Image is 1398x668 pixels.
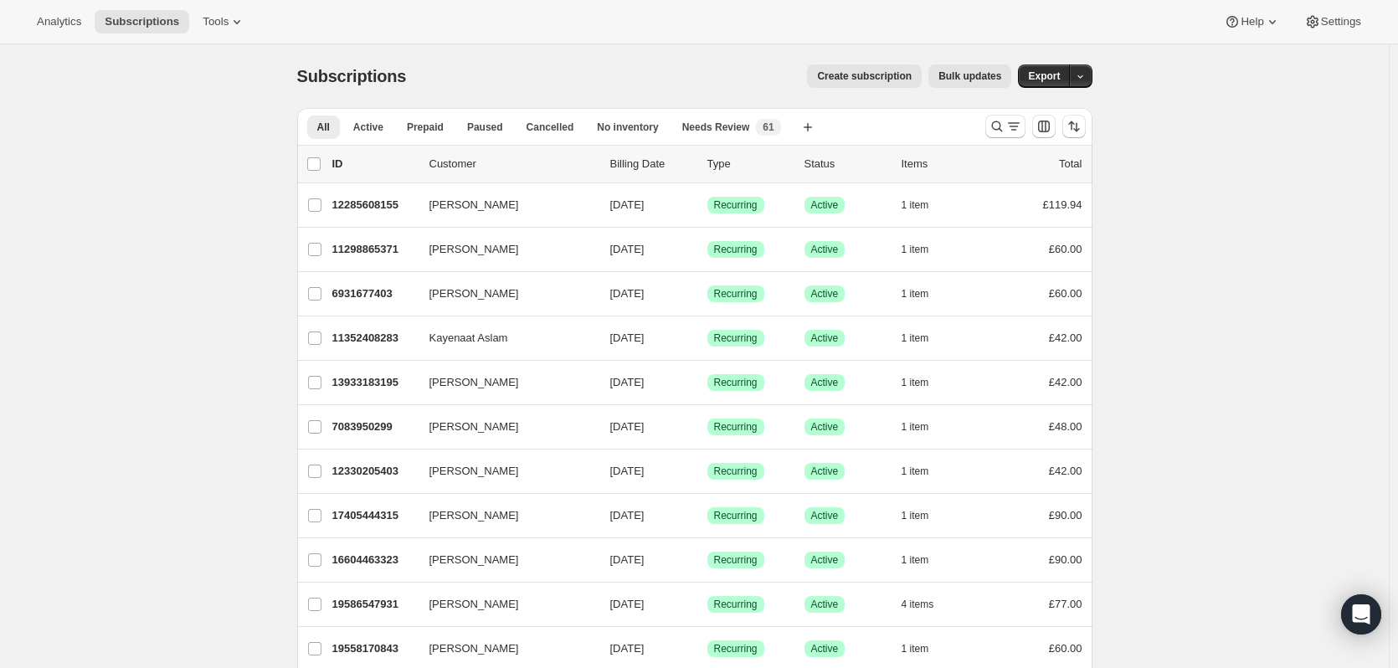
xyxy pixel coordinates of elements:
[332,419,416,435] p: 7083950299
[902,548,948,572] button: 1 item
[902,420,929,434] span: 1 item
[332,593,1082,616] div: 19586547931[PERSON_NAME][DATE]SuccessRecurringSuccessActive4 items£77.00
[467,121,503,134] span: Paused
[902,287,929,301] span: 1 item
[332,552,416,568] p: 16604463323
[1049,331,1082,344] span: £42.00
[714,509,758,522] span: Recurring
[317,121,330,134] span: All
[429,552,519,568] span: [PERSON_NAME]
[902,415,948,439] button: 1 item
[429,330,508,347] span: Kayenaat Aslam
[610,509,645,522] span: [DATE]
[1341,594,1381,635] div: Open Intercom Messenger
[902,553,929,567] span: 1 item
[419,414,587,440] button: [PERSON_NAME]
[419,325,587,352] button: Kayenaat Aslam
[682,121,750,134] span: Needs Review
[332,197,416,213] p: 12285608155
[27,10,91,33] button: Analytics
[811,509,839,522] span: Active
[707,156,791,172] div: Type
[332,371,1082,394] div: 13933183195[PERSON_NAME][DATE]SuccessRecurringSuccessActive1 item£42.00
[1049,642,1082,655] span: £60.00
[610,642,645,655] span: [DATE]
[407,121,444,134] span: Prepaid
[419,547,587,573] button: [PERSON_NAME]
[1032,115,1056,138] button: Customize table column order and visibility
[429,156,597,172] p: Customer
[985,115,1025,138] button: Search and filter results
[597,121,658,134] span: No inventory
[714,198,758,212] span: Recurring
[332,463,416,480] p: 12330205403
[610,598,645,610] span: [DATE]
[902,156,985,172] div: Items
[714,553,758,567] span: Recurring
[938,69,1001,83] span: Bulk updates
[527,121,574,134] span: Cancelled
[332,460,1082,483] div: 12330205403[PERSON_NAME][DATE]SuccessRecurringSuccessActive1 item£42.00
[419,458,587,485] button: [PERSON_NAME]
[332,241,416,258] p: 11298865371
[714,243,758,256] span: Recurring
[332,504,1082,527] div: 17405444315[PERSON_NAME][DATE]SuccessRecurringSuccessActive1 item£90.00
[902,243,929,256] span: 1 item
[902,593,953,616] button: 4 items
[332,326,1082,350] div: 11352408283Kayenaat Aslam[DATE]SuccessRecurringSuccessActive1 item£42.00
[714,420,758,434] span: Recurring
[714,376,758,389] span: Recurring
[419,192,587,218] button: [PERSON_NAME]
[203,15,229,28] span: Tools
[902,198,929,212] span: 1 item
[1049,376,1082,388] span: £42.00
[794,116,821,139] button: Create new view
[902,376,929,389] span: 1 item
[429,596,519,613] span: [PERSON_NAME]
[902,282,948,306] button: 1 item
[714,287,758,301] span: Recurring
[1049,287,1082,300] span: £60.00
[811,598,839,611] span: Active
[419,591,587,618] button: [PERSON_NAME]
[419,280,587,307] button: [PERSON_NAME]
[811,287,839,301] span: Active
[332,640,416,657] p: 19558170843
[817,69,912,83] span: Create subscription
[429,507,519,524] span: [PERSON_NAME]
[429,463,519,480] span: [PERSON_NAME]
[610,376,645,388] span: [DATE]
[429,241,519,258] span: [PERSON_NAME]
[1049,465,1082,477] span: £42.00
[902,371,948,394] button: 1 item
[902,504,948,527] button: 1 item
[429,374,519,391] span: [PERSON_NAME]
[714,331,758,345] span: Recurring
[1028,69,1060,83] span: Export
[419,369,587,396] button: [PERSON_NAME]
[1049,598,1082,610] span: £77.00
[297,67,407,85] span: Subscriptions
[714,465,758,478] span: Recurring
[902,465,929,478] span: 1 item
[419,502,587,529] button: [PERSON_NAME]
[811,642,839,655] span: Active
[332,193,1082,217] div: 12285608155[PERSON_NAME][DATE]SuccessRecurringSuccessActive1 item£119.94
[610,198,645,211] span: [DATE]
[332,374,416,391] p: 13933183195
[610,465,645,477] span: [DATE]
[811,243,839,256] span: Active
[610,156,694,172] p: Billing Date
[353,121,383,134] span: Active
[902,331,929,345] span: 1 item
[811,553,839,567] span: Active
[610,420,645,433] span: [DATE]
[1049,553,1082,566] span: £90.00
[332,282,1082,306] div: 6931677403[PERSON_NAME][DATE]SuccessRecurringSuccessActive1 item£60.00
[332,507,416,524] p: 17405444315
[902,509,929,522] span: 1 item
[610,553,645,566] span: [DATE]
[332,330,416,347] p: 11352408283
[1049,420,1082,433] span: £48.00
[1294,10,1371,33] button: Settings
